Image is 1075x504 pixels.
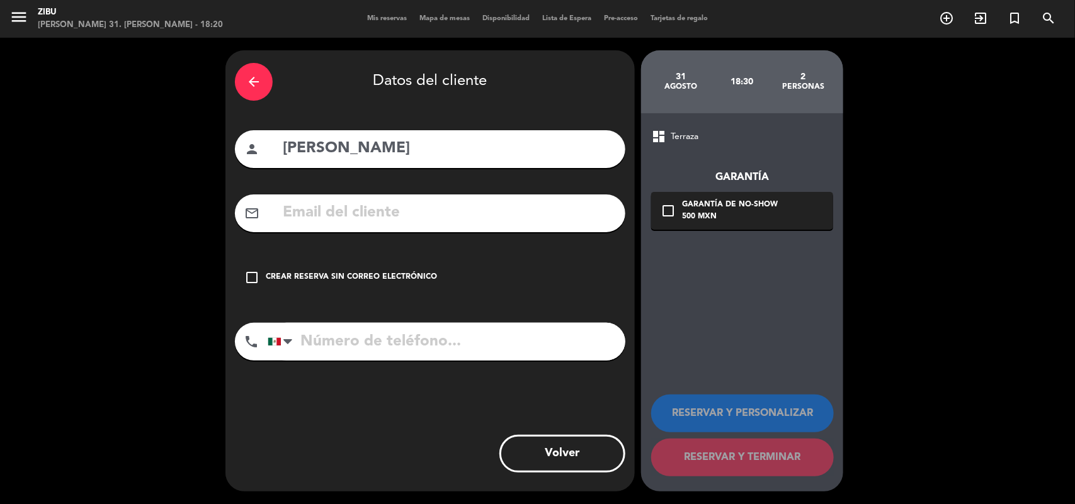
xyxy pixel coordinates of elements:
[38,19,223,31] div: [PERSON_NAME] 31. [PERSON_NAME] - 18:20
[38,6,223,19] div: Zibu
[712,60,773,104] div: 18:30
[1007,11,1022,26] i: turned_in_not
[536,15,598,22] span: Lista de Espera
[499,435,625,473] button: Volver
[973,11,988,26] i: exit_to_app
[235,60,625,104] div: Datos del cliente
[773,82,834,92] div: personas
[651,129,666,144] span: dashboard
[244,270,259,285] i: check_box_outline_blank
[282,136,616,162] input: Nombre del cliente
[651,169,833,186] div: Garantía
[682,199,778,211] div: Garantía de no-show
[682,211,778,223] div: 500 MXN
[671,130,698,144] span: Terraza
[651,82,712,92] div: agosto
[651,395,834,432] button: RESERVAR Y PERSONALIZAR
[9,8,28,26] i: menu
[598,15,644,22] span: Pre-acceso
[651,439,834,476] button: RESERVAR Y TERMINAR
[244,206,259,221] i: mail_outline
[773,72,834,82] div: 2
[939,11,954,26] i: add_circle_outline
[651,72,712,82] div: 31
[1041,11,1056,26] i: search
[282,200,616,226] input: Email del cliente
[661,203,676,218] i: check_box_outline_blank
[246,74,261,89] i: arrow_back
[244,142,259,157] i: person
[266,271,437,284] div: Crear reserva sin correo electrónico
[268,323,297,360] div: Mexico (México): +52
[644,15,714,22] span: Tarjetas de regalo
[268,323,625,361] input: Número de teléfono...
[476,15,536,22] span: Disponibilidad
[361,15,413,22] span: Mis reservas
[244,334,259,349] i: phone
[9,8,28,31] button: menu
[413,15,476,22] span: Mapa de mesas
